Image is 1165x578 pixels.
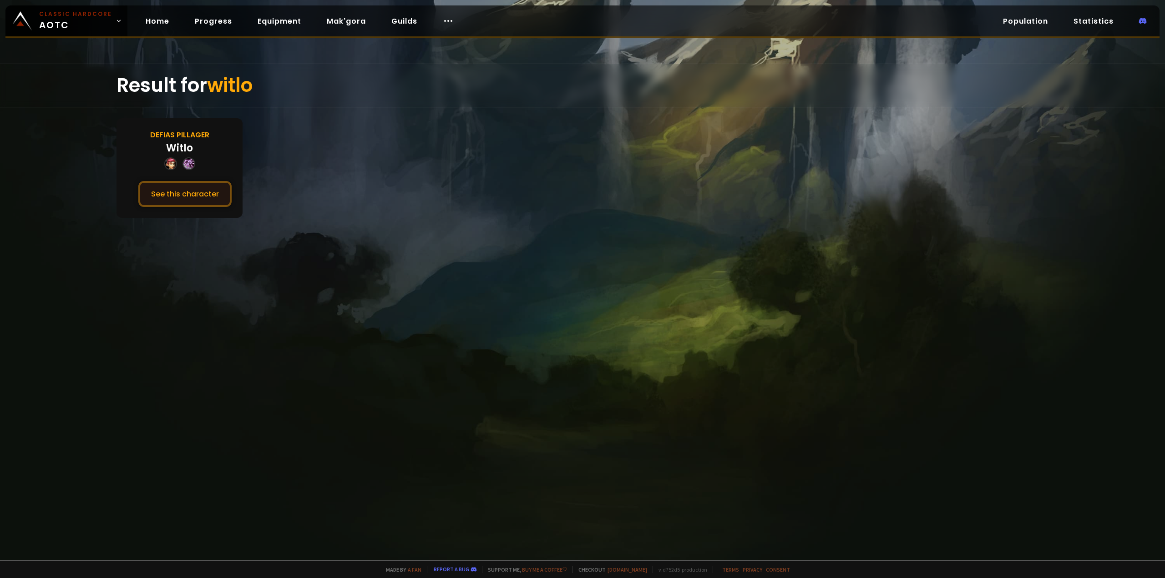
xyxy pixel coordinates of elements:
[996,12,1055,30] a: Population
[653,566,707,573] span: v. d752d5 - production
[187,12,239,30] a: Progress
[572,566,647,573] span: Checkout
[116,64,1048,107] div: Result for
[138,12,177,30] a: Home
[39,10,112,18] small: Classic Hardcore
[522,566,567,573] a: Buy me a coffee
[39,10,112,32] span: AOTC
[608,566,647,573] a: [DOMAIN_NAME]
[384,12,425,30] a: Guilds
[250,12,309,30] a: Equipment
[482,566,567,573] span: Support me,
[138,181,232,207] button: See this character
[319,12,373,30] a: Mak'gora
[380,566,421,573] span: Made by
[722,566,739,573] a: Terms
[766,566,790,573] a: Consent
[434,566,469,573] a: Report a bug
[150,129,209,141] div: Defias Pillager
[743,566,762,573] a: Privacy
[1066,12,1121,30] a: Statistics
[166,141,193,156] div: Witlo
[207,72,253,99] span: witlo
[5,5,127,36] a: Classic HardcoreAOTC
[408,566,421,573] a: a fan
